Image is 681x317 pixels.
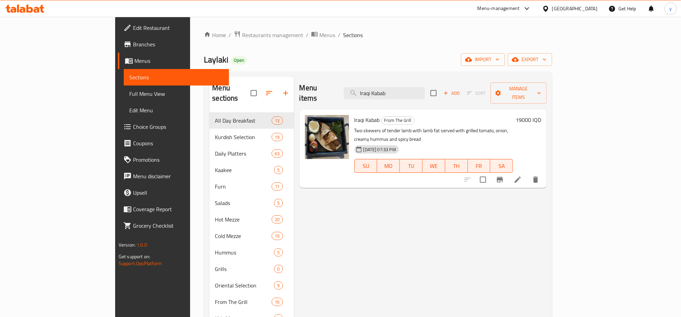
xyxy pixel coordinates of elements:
[133,24,223,32] span: Edit Restaurant
[118,20,229,36] a: Edit Restaurant
[274,265,283,273] div: items
[274,248,283,257] div: items
[209,228,294,244] div: Cold Mezze15
[305,115,349,159] img: Iraqi Kabab
[215,166,274,174] span: Kaakee
[426,86,441,100] span: Select section
[129,90,223,98] span: Full Menu View
[209,129,294,145] div: Kurdish Selection19
[215,298,272,306] span: From The Grill
[471,161,488,171] span: FR
[425,161,442,171] span: WE
[133,139,223,147] span: Coupons
[299,83,336,103] h2: Menu items
[124,86,229,102] a: Full Menu View
[272,232,283,240] div: items
[133,123,223,131] span: Choice Groups
[461,53,505,66] button: import
[508,53,552,66] button: export
[215,232,272,240] span: Cold Mezze
[441,88,463,99] span: Add item
[445,159,468,173] button: TH
[274,266,282,272] span: 0
[463,88,491,99] span: Select section first
[119,240,135,249] span: Version:
[133,172,223,180] span: Menu disclaimer
[272,216,282,223] span: 20
[133,40,223,48] span: Branches
[343,31,363,39] span: Sections
[118,168,229,184] a: Menu disclaimer
[215,265,274,273] span: Grills
[204,31,552,39] nav: breadcrumb
[124,102,229,118] a: Edit Menu
[229,31,231,39] li: /
[306,31,308,39] li: /
[133,189,223,197] span: Upsell
[215,248,274,257] span: Hummus
[344,87,425,99] input: search
[354,126,513,144] p: Two skewers of tender lamb with lamb fat served with grilled tomato, onion, creamy hummus and spi...
[124,69,229,86] a: Sections
[242,31,303,39] span: Restaurants management
[209,261,294,277] div: Grills0
[272,298,283,306] div: items
[513,55,547,64] span: export
[354,159,377,173] button: SU
[493,161,510,171] span: SA
[272,182,283,191] div: items
[382,116,414,124] span: From The Grill
[476,172,490,187] span: Select to update
[274,200,282,206] span: 5
[209,162,294,178] div: Kaakee5
[134,57,223,65] span: Menus
[492,171,508,188] button: Branch-specific-item
[209,277,294,294] div: Oriental Selection9
[129,73,223,81] span: Sections
[118,184,229,201] a: Upsell
[231,57,247,63] span: Open
[119,259,162,268] a: Support.OpsPlatform
[361,146,399,153] span: [DATE] 07:33 PM
[319,31,335,39] span: Menus
[118,118,229,135] a: Choice Groups
[381,116,415,125] div: From The Grill
[442,89,461,97] span: Add
[209,211,294,228] div: Hot Mezze20
[118,53,229,69] a: Menus
[209,178,294,195] div: Furn11
[215,199,274,207] div: Salads
[272,299,282,305] span: 16
[215,182,272,191] span: Furn
[274,166,283,174] div: items
[669,5,672,12] span: y
[274,249,282,256] span: 5
[133,205,223,213] span: Coverage Report
[441,88,463,99] button: Add
[129,106,223,114] span: Edit Menu
[277,85,294,101] button: Add section
[118,36,229,53] a: Branches
[274,281,283,290] div: items
[118,217,229,234] a: Grocery Checklist
[234,31,303,39] a: Restaurants management
[272,233,282,239] span: 15
[272,133,283,141] div: items
[209,294,294,310] div: From The Grill16
[358,161,375,171] span: SU
[468,159,491,173] button: FR
[133,222,223,230] span: Grocery Checklist
[377,159,400,173] button: MO
[272,117,282,124] span: 13
[118,151,229,168] a: Promotions
[136,240,147,249] span: 1.0.0
[215,215,272,224] span: Hot Mezze
[400,159,422,173] button: TU
[215,149,272,158] div: Daily Platters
